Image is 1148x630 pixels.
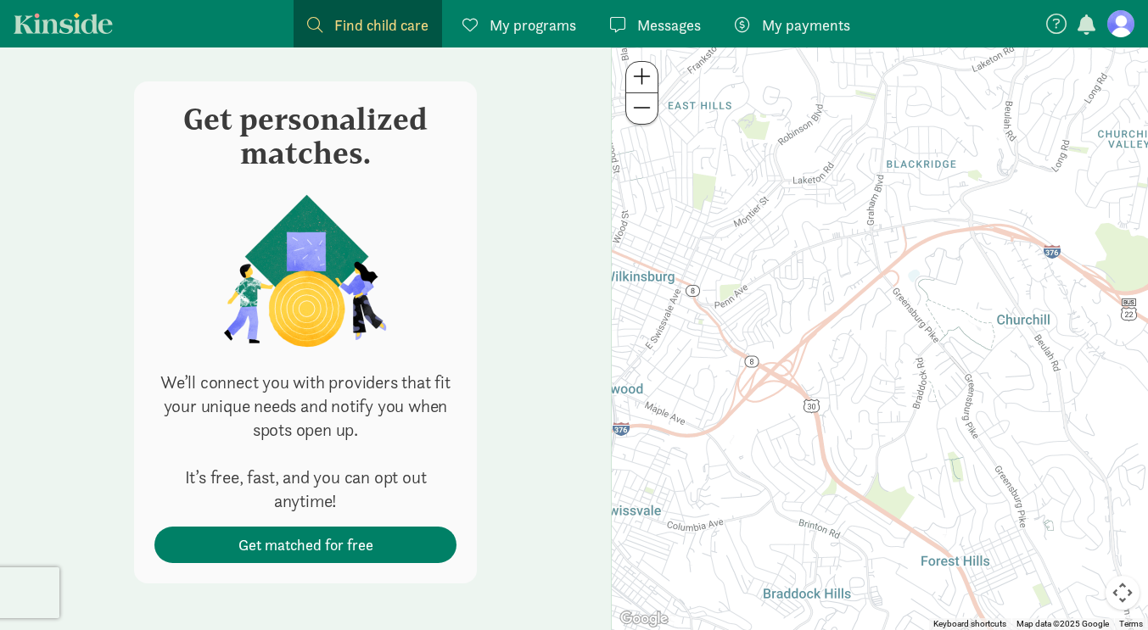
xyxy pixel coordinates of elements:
a: Kinside [14,13,113,34]
span: My programs [490,14,576,36]
img: Google [616,608,672,630]
p: We’ll connect you with providers that fit your unique needs and notify you when spots open up. It... [154,371,456,513]
span: Map data ©2025 Google [1016,619,1109,628]
button: Keyboard shortcuts [933,618,1006,630]
span: Messages [637,14,701,36]
a: Terms [1119,619,1143,628]
span: Get matched for free [238,533,373,556]
a: Open this area in Google Maps (opens a new window) [616,608,672,630]
h3: Get personalized matches. [154,102,456,170]
span: Find child care [334,14,428,36]
button: Map camera controls [1106,576,1140,610]
span: My payments [762,14,850,36]
button: Get matched for free [154,527,456,563]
